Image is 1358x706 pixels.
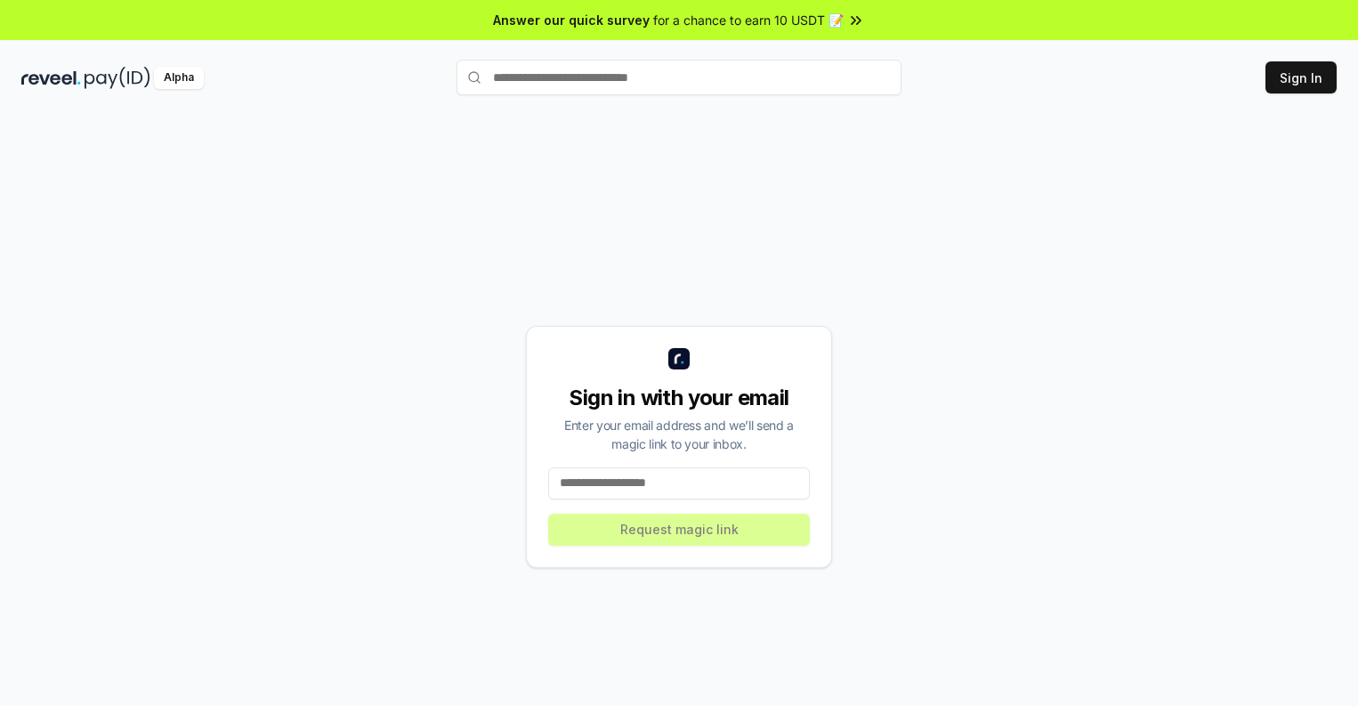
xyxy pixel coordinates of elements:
[548,384,810,412] div: Sign in with your email
[1265,61,1337,93] button: Sign In
[154,67,204,89] div: Alpha
[493,11,650,29] span: Answer our quick survey
[85,67,150,89] img: pay_id
[653,11,844,29] span: for a chance to earn 10 USDT 📝
[668,348,690,369] img: logo_small
[21,67,81,89] img: reveel_dark
[548,416,810,453] div: Enter your email address and we’ll send a magic link to your inbox.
